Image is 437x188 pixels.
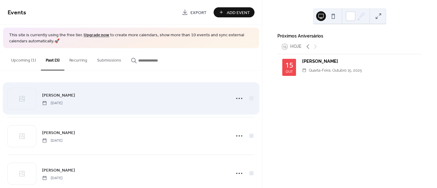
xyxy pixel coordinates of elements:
[302,58,417,65] div: [PERSON_NAME]
[64,48,92,70] button: Recurring
[42,129,75,136] span: [PERSON_NAME]
[286,70,293,73] div: out
[42,100,63,106] span: [DATE]
[309,67,362,73] span: quarta-feira, outubro 15, 2025
[190,9,207,16] span: Export
[177,7,211,17] a: Export
[6,48,41,70] button: Upcoming (1)
[227,9,250,16] span: Add Event
[285,62,293,69] div: 15
[8,7,26,19] span: Events
[42,167,75,174] a: [PERSON_NAME]
[84,31,109,39] a: Upgrade now
[277,33,422,39] div: Próximos Aniversários
[42,129,75,136] a: [PERSON_NAME]
[92,48,126,70] button: Submissions
[42,175,63,181] span: [DATE]
[41,48,64,70] button: Past (3)
[42,138,63,143] span: [DATE]
[9,32,253,44] span: This site is currently using the free tier. to create more calendars, show more than 10 events an...
[302,67,306,73] div: ​
[42,92,75,99] a: [PERSON_NAME]
[214,7,255,17] button: Add Event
